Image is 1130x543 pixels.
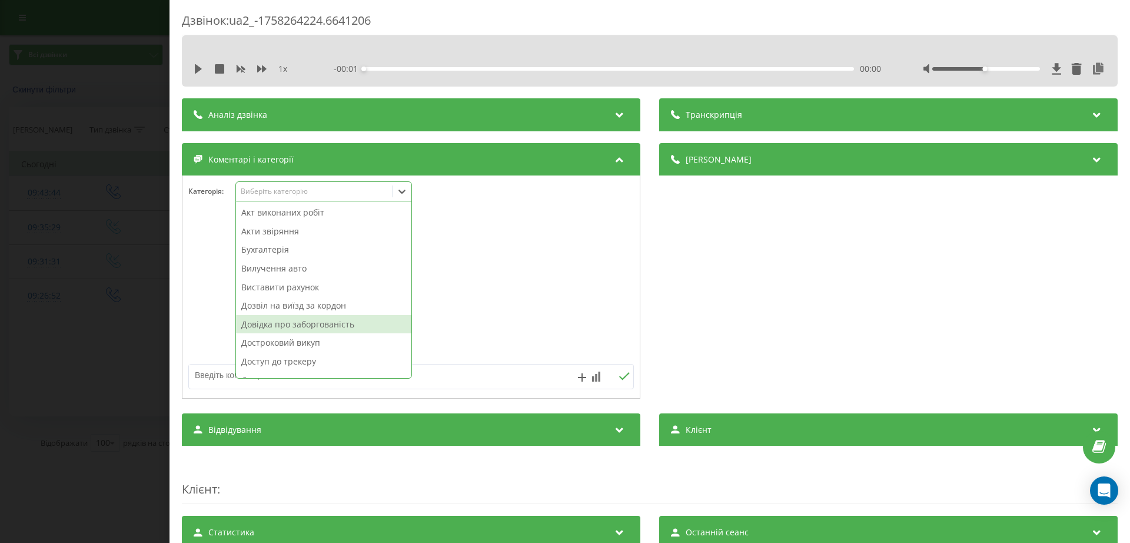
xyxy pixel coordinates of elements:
div: Accessibility label [983,67,988,71]
div: Доступ до трекеру [236,352,411,371]
h4: Категорія : [188,187,235,196]
div: Open Intercom Messenger [1090,476,1118,505]
div: Досудова вимога [236,371,411,390]
div: Дозвіл на виїзд за кордон [236,296,411,315]
span: Відвідування [208,424,261,436]
span: Клієнт [182,481,217,497]
div: Бухгалтерія [236,240,411,259]
span: Аналіз дзвінка [208,109,267,121]
div: Акт виконаних робіт [236,203,411,222]
div: : [182,458,1118,504]
div: Виберіть категорію [241,187,388,196]
div: Вилучення авто [236,259,411,278]
div: Достроковий викуп [236,333,411,352]
span: 00:00 [860,63,881,75]
span: [PERSON_NAME] [686,154,752,165]
span: - 00:01 [334,63,364,75]
div: Accessibility label [361,67,366,71]
span: Останній сеанс [686,527,749,538]
span: Транскрипція [686,109,742,121]
span: 1 x [278,63,287,75]
span: Коментарі і категорії [208,154,294,165]
div: Дзвінок : ua2_-1758264224.6641206 [182,12,1118,35]
div: Акти звіряння [236,222,411,241]
div: Виставити рахунок [236,278,411,297]
div: Довідка про заборгованість [236,315,411,334]
span: Статистика [208,527,254,538]
span: Клієнт [686,424,712,436]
